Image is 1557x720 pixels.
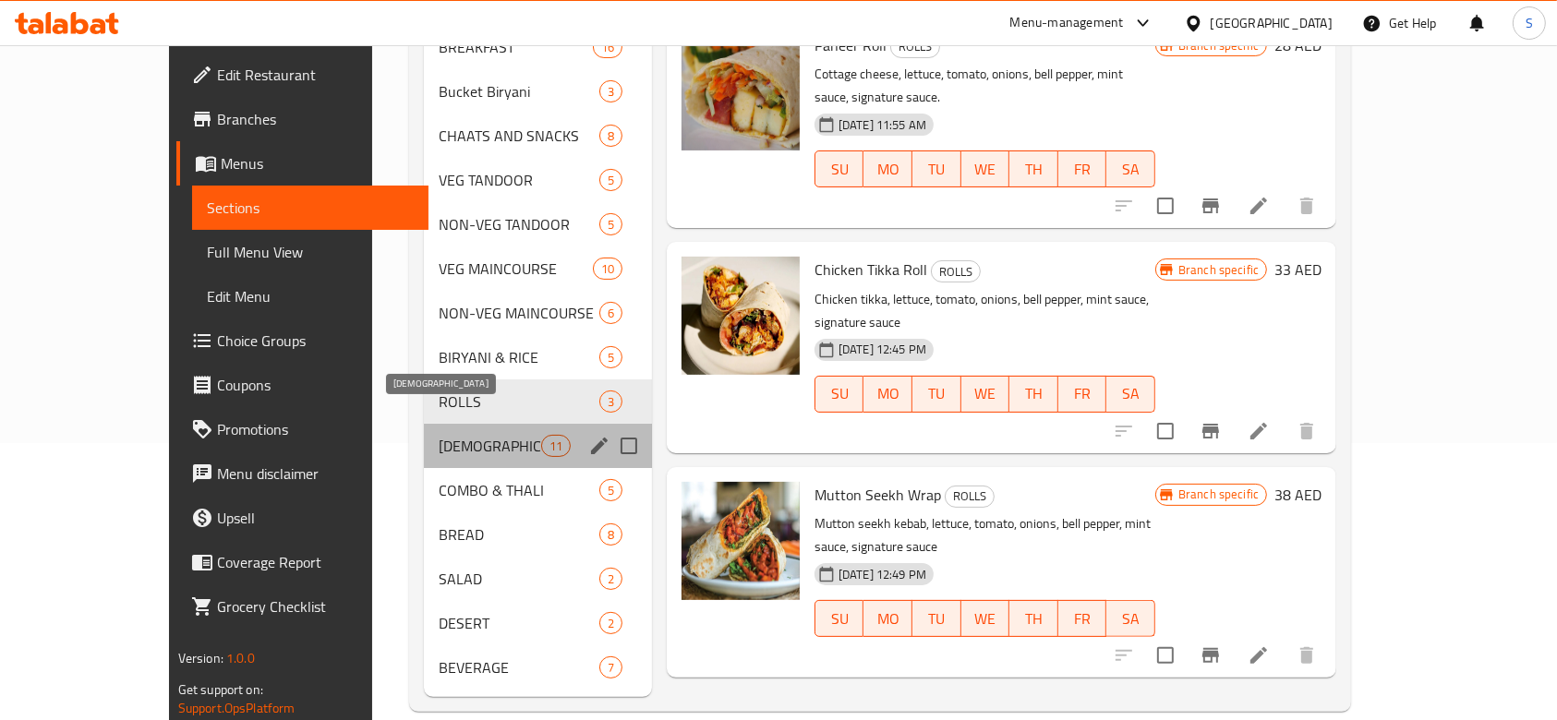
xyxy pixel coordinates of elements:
div: NON-VEG MAINCOURSE6 [424,291,652,335]
button: delete [1285,409,1329,453]
span: TH [1017,380,1051,407]
span: TU [920,156,954,183]
span: 5 [600,482,622,499]
span: SU [823,606,857,632]
span: Get support on: [178,678,263,702]
div: BEVERAGE [439,656,599,678]
div: SALAD2 [424,557,652,601]
span: Edit Restaurant [217,64,415,86]
span: 3 [600,83,622,101]
span: NON-VEG MAINCOURSE [439,302,599,324]
span: Choice Groups [217,330,415,352]
span: MO [871,156,905,183]
span: 7 [600,659,622,677]
span: FR [1066,606,1100,632]
span: 2 [600,570,622,588]
span: Version: [178,646,223,670]
a: Grocery Checklist [176,584,429,629]
span: MO [871,380,905,407]
span: [DATE] 12:49 PM [831,566,934,583]
div: items [599,568,622,590]
button: SU [815,150,864,187]
div: items [599,125,622,147]
span: Coupons [217,374,415,396]
button: MO [863,600,912,637]
button: TU [912,600,961,637]
div: Bucket Biryani3 [424,69,652,114]
span: CHAATS AND SNACKS [439,125,599,147]
span: ROLLS [946,486,994,507]
span: VEG MAINCOURSE [439,258,593,280]
span: [DATE] 12:45 PM [831,341,934,358]
div: Menu-management [1010,12,1124,34]
button: edit [585,432,613,460]
button: TH [1009,376,1058,413]
span: WE [969,606,1003,632]
span: SALAD [439,568,599,590]
span: Branch specific [1171,261,1266,279]
span: FR [1066,156,1100,183]
span: ROLLS [932,261,980,282]
span: 3 [600,393,622,411]
div: [GEOGRAPHIC_DATA] [1211,13,1333,33]
button: FR [1058,150,1107,187]
button: TH [1009,600,1058,637]
span: ROLLS [891,36,939,57]
h6: 33 AED [1274,257,1322,282]
span: [DEMOGRAPHIC_DATA] [439,435,541,457]
a: Choice Groups [176,318,429,363]
div: ROLLS [931,260,981,282]
span: FR [1066,380,1100,407]
button: SU [815,600,864,637]
span: 2 [600,615,622,632]
div: ROLLS [945,486,995,508]
span: DESERT [439,612,599,634]
span: Promotions [217,418,415,440]
button: FR [1058,376,1107,413]
div: BIRYANI & RICE5 [424,335,652,379]
a: Coupons [176,363,429,407]
span: Full Menu View [207,241,415,263]
div: BREAKFAST16 [424,25,652,69]
span: WE [969,380,1003,407]
span: 10 [594,260,622,278]
span: Menu disclaimer [217,462,415,485]
button: SA [1106,150,1155,187]
div: items [599,656,622,678]
button: TU [912,376,961,413]
button: delete [1285,633,1329,678]
nav: Menu sections [424,18,652,697]
img: Paneer Roll [682,32,800,150]
span: 8 [600,127,622,145]
div: ROLLS [890,36,940,58]
h6: 38 AED [1274,482,1322,508]
button: delete [1285,184,1329,228]
div: DESERT2 [424,601,652,645]
span: Chicken Tikka Roll [815,256,927,283]
div: BEVERAGE7 [424,645,652,690]
button: WE [961,376,1010,413]
span: 1.0.0 [226,646,255,670]
button: TH [1009,150,1058,187]
h6: 28 AED [1274,32,1322,58]
span: 11 [542,438,570,455]
div: ROLLS3 [424,379,652,424]
a: Edit menu item [1248,195,1270,217]
button: SA [1106,376,1155,413]
span: Select to update [1146,412,1185,450]
span: BIRYANI & RICE [439,346,599,368]
span: TH [1017,156,1051,183]
span: 8 [600,526,622,544]
div: VEG MAINCOURSE10 [424,246,652,291]
span: NON-VEG TANDOOR [439,213,599,235]
div: NON-VEG TANDOOR5 [424,202,652,246]
div: items [541,435,571,457]
a: Edit Menu [192,274,429,318]
button: Branch-specific-item [1189,633,1233,678]
div: VEG TANDOOR5 [424,158,652,202]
